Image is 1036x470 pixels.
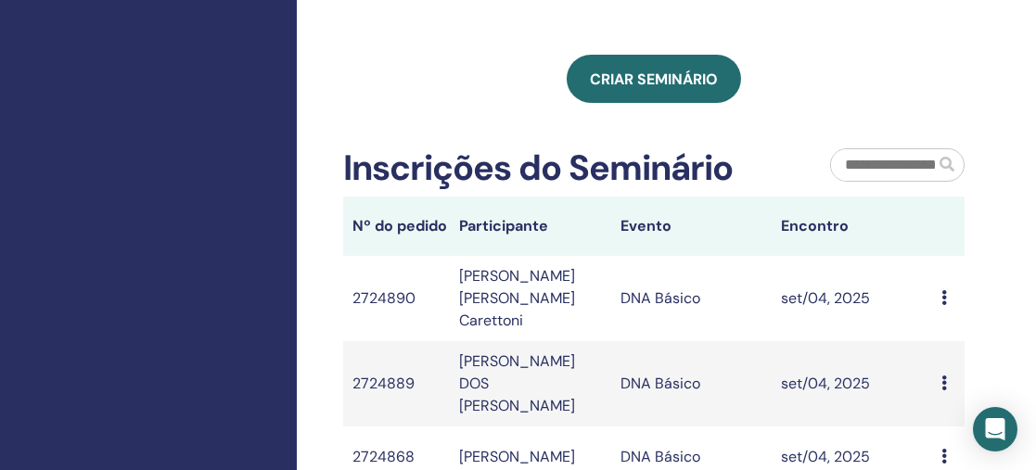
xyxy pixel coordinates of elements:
[611,341,772,426] td: DNA Básico
[343,147,733,190] h2: Inscrições do Seminário
[772,256,932,341] td: set/04, 2025
[451,341,611,426] td: [PERSON_NAME] DOS [PERSON_NAME]
[343,256,451,341] td: 2724890
[611,256,772,341] td: DNA Básico
[772,341,932,426] td: set/04, 2025
[343,197,451,256] th: Nº do pedido
[611,197,772,256] th: Evento
[451,256,611,341] td: [PERSON_NAME] [PERSON_NAME] Carettoni
[590,70,718,89] span: Criar seminário
[451,197,611,256] th: Participante
[772,197,932,256] th: Encontro
[343,341,451,426] td: 2724889
[567,55,741,103] a: Criar seminário
[973,407,1017,451] div: Open Intercom Messenger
